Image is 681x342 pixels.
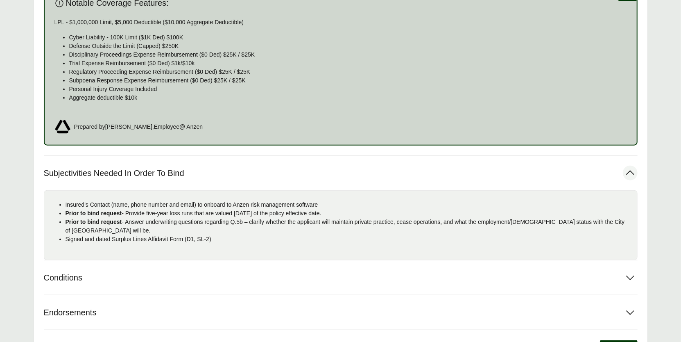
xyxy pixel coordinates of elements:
[69,85,627,93] p: Personal Injury Coverage Included
[44,295,638,330] button: Endorsements
[74,123,203,131] span: Prepared by [PERSON_NAME] , Employee @ Anzen
[44,260,638,295] button: Conditions
[69,50,627,59] p: Disciplinary Proceedings Expense Reimbursement ($0 Ded) $25K / $25K
[69,93,627,102] p: Aggregate deductible $10k
[44,168,184,178] span: Subjectivities Needed In Order To Bind
[69,42,627,50] p: Defense Outside the Limit (Capped) $250K
[66,201,631,209] p: Insured's Contact (name, phone number and email) to onboard to Anzen risk management software
[66,218,631,235] p: - Answer underwriting questions regarding Q.5b – clarify whether the applicant will maintain priv...
[66,210,122,217] strong: Prior to bind request
[69,33,627,42] p: Cyber Liability - 100K Limit ($1K Ded) $100K
[44,273,83,283] span: Conditions
[66,219,122,225] strong: Prior to bind request
[69,68,627,76] p: Regulatory Proceeding Expense Reimbursement ($0 Ded) $25K / $25K
[69,59,627,68] p: Trial Expense Reimbursement ($0 Ded) $1k/$10k
[66,235,631,244] p: Signed and dated Surplus Lines Affidavit Form (D1, SL-2)
[54,18,627,27] p: LPL - $1,000,000 Limit, $5,000 Deductible ($10,000 Aggregate Deductible)
[66,209,631,218] p: - Provide five-year loss runs that are valued [DATE] of the policy effective date.
[69,76,627,85] p: Subpoena Response Expense Reimbursement ($0 Ded) $25K / $25K
[44,308,97,318] span: Endorsements
[44,156,638,190] button: Subjectivities Needed In Order To Bind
